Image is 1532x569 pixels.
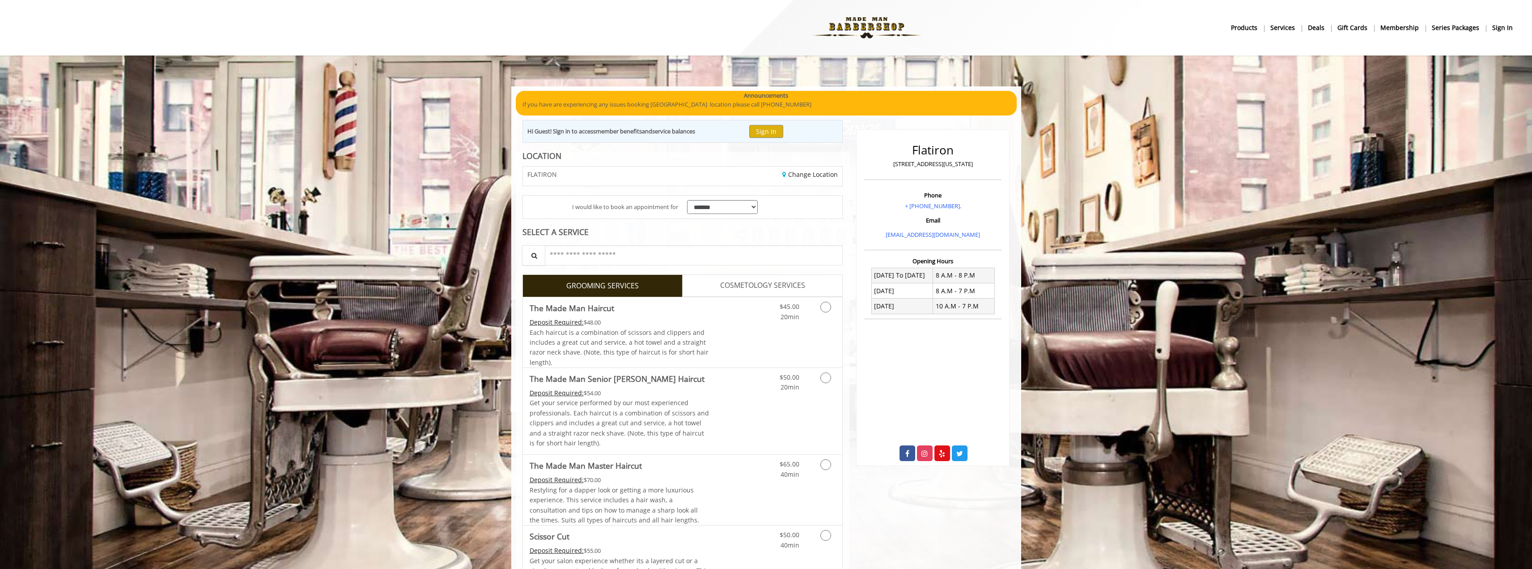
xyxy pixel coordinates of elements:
span: Restyling for a dapper look or getting a more luxurious experience. This service includes a hair ... [530,486,699,524]
span: $45.00 [780,302,799,311]
div: $55.00 [530,546,709,556]
a: ServicesServices [1264,21,1302,34]
b: Scissor Cut [530,530,569,543]
b: The Made Man Senior [PERSON_NAME] Haircut [530,372,704,385]
b: The Made Man Haircut [530,302,614,314]
button: Sign In [749,125,783,138]
span: This service needs some Advance to be paid before we block your appointment [530,318,584,326]
span: 20min [781,383,799,391]
a: [EMAIL_ADDRESS][DOMAIN_NAME] [886,231,980,239]
h2: Flatiron [866,144,999,157]
a: sign insign in [1486,21,1519,34]
div: SELECT A SERVICE [522,228,843,236]
h3: Phone [866,192,999,198]
b: gift cards [1337,23,1367,33]
span: COSMETOLOGY SERVICES [720,280,805,291]
b: Announcements [744,91,788,100]
p: [STREET_ADDRESS][US_STATE] [866,159,999,169]
div: $54.00 [530,388,709,398]
p: Get your service performed by our most experienced professionals. Each haircut is a combination o... [530,398,709,448]
span: 20min [781,312,799,321]
b: Membership [1380,23,1419,33]
a: Gift cardsgift cards [1331,21,1374,34]
b: Series packages [1432,23,1479,33]
span: This service needs some Advance to be paid before we block your appointment [530,546,584,555]
b: service balances [652,127,695,135]
b: sign in [1492,23,1513,33]
span: I would like to book an appointment for [572,202,678,212]
b: The Made Man Master Haircut [530,459,642,472]
td: 8 A.M - 7 P.M [933,283,995,299]
span: $65.00 [780,460,799,468]
td: [DATE] [871,283,933,299]
a: Series packagesSeries packages [1426,21,1486,34]
b: Deals [1308,23,1324,33]
span: $50.00 [780,373,799,381]
h3: Opening Hours [864,258,1002,264]
a: DealsDeals [1302,21,1331,34]
span: FLATIRON [527,171,557,178]
td: [DATE] To [DATE] [871,268,933,283]
a: Change Location [782,170,838,179]
button: Service Search [522,245,545,265]
div: $70.00 [530,475,709,485]
img: Made Man Barbershop logo [805,3,928,52]
a: + [PHONE_NUMBER]. [905,202,961,210]
a: Productsproducts [1225,21,1264,34]
span: This service needs some Advance to be paid before we block your appointment [530,389,584,397]
div: $48.00 [530,317,709,327]
span: 40min [781,470,799,479]
b: Services [1270,23,1295,33]
p: If you have are experiencing any issues booking [GEOGRAPHIC_DATA] location please call [PHONE_NUM... [522,100,1010,109]
a: MembershipMembership [1374,21,1426,34]
span: 40min [781,541,799,549]
h3: Email [866,217,999,223]
span: This service needs some Advance to be paid before we block your appointment [530,475,584,484]
b: member benefits [596,127,642,135]
span: Each haircut is a combination of scissors and clippers and includes a great cut and service, a ho... [530,328,709,367]
span: GROOMING SERVICES [566,280,639,292]
b: products [1231,23,1257,33]
td: 10 A.M - 7 P.M [933,299,995,314]
span: $50.00 [780,530,799,539]
td: [DATE] [871,299,933,314]
td: 8 A.M - 8 P.M [933,268,995,283]
div: Hi Guest! Sign in to access and [527,127,695,136]
b: LOCATION [522,150,561,161]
